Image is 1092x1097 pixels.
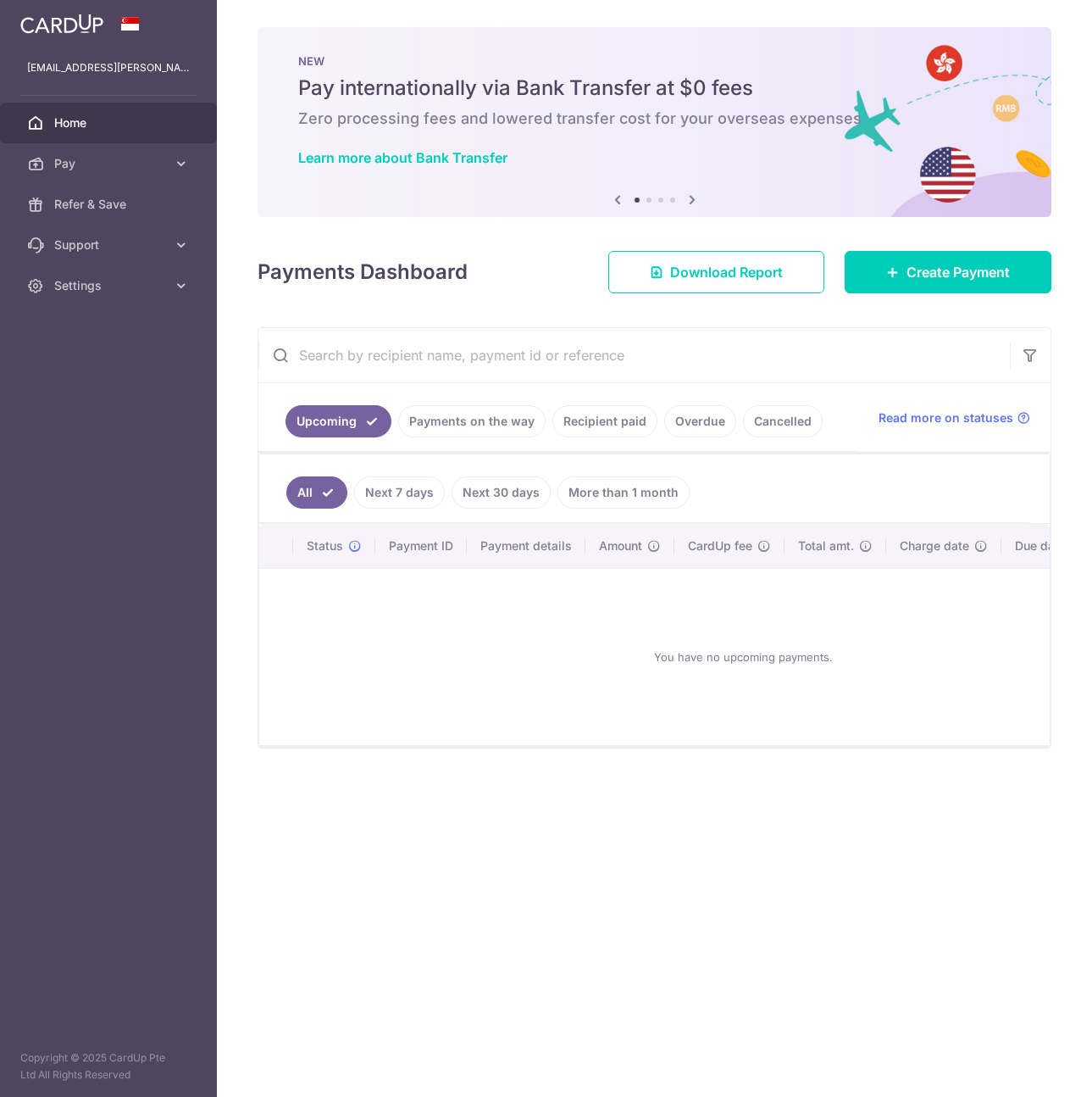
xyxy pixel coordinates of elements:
[354,476,445,509] a: Next 7 days
[285,405,391,437] a: Upcoming
[20,14,103,34] img: CardUp
[552,405,657,437] a: Recipient paid
[906,262,1010,282] span: Create Payment
[54,114,166,131] span: Home
[557,476,690,509] a: More than 1 month
[258,257,468,287] h4: Payments Dashboard
[298,149,507,166] a: Learn more about Bank Transfer
[398,405,546,437] a: Payments on the way
[298,109,1011,129] h6: Zero processing fees and lowered transfer cost for your overseas expenses
[879,409,1030,426] a: Read more on statuses
[258,328,1010,382] input: Search by recipient name, payment id or reference
[375,524,467,568] th: Payment ID
[298,75,1011,102] h5: Pay internationally via Bank Transfer at $0 fees
[452,476,551,509] a: Next 30 days
[286,476,347,509] a: All
[900,537,969,554] span: Charge date
[307,537,343,554] span: Status
[54,196,166,213] span: Refer & Save
[54,237,166,253] span: Support
[845,251,1051,293] a: Create Payment
[258,27,1051,217] img: Bank transfer banner
[688,537,752,554] span: CardUp fee
[670,262,783,282] span: Download Report
[743,405,823,437] a: Cancelled
[1015,537,1066,554] span: Due date
[298,54,1011,68] p: NEW
[599,537,642,554] span: Amount
[54,155,166,172] span: Pay
[798,537,854,554] span: Total amt.
[27,59,190,76] p: [EMAIL_ADDRESS][PERSON_NAME][DOMAIN_NAME]
[664,405,736,437] a: Overdue
[879,409,1013,426] span: Read more on statuses
[467,524,585,568] th: Payment details
[54,277,166,294] span: Settings
[608,251,824,293] a: Download Report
